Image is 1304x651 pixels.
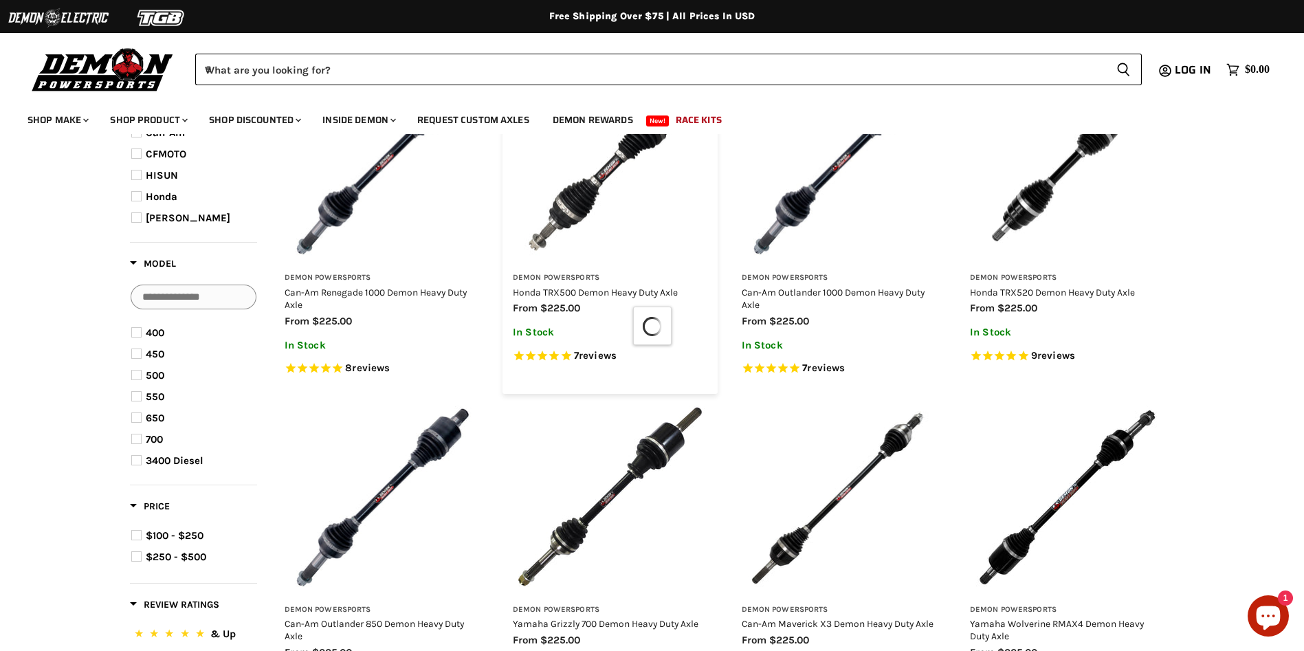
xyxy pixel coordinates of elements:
[17,100,1266,134] ul: Main menu
[199,106,309,134] a: Shop Discounted
[513,273,707,283] h3: Demon Powersports
[1037,349,1075,362] span: reviews
[742,315,766,327] span: from
[146,348,164,360] span: 450
[285,287,467,310] a: Can-Am Renegade 1000 Demon Heavy Duty Axle
[513,69,707,263] img: Honda TRX500 Demon Heavy Duty Axle
[970,605,1164,615] h3: Demon Powersports
[146,212,230,224] span: [PERSON_NAME]
[195,54,1142,85] form: Product
[352,362,390,374] span: reviews
[970,349,1164,364] span: Rated 4.8 out of 5 stars 9 reviews
[970,400,1164,595] img: Yamaha Wolverine RMAX4 Demon Heavy Duty Axle
[146,190,177,203] span: Honda
[146,148,186,160] span: CFMOTO
[131,285,256,309] input: Search Options
[742,340,936,351] p: In Stock
[742,69,936,263] img: Can-Am Outlander 1000 Demon Heavy Duty Axle
[1245,63,1270,76] span: $0.00
[970,327,1164,338] p: In Stock
[742,273,936,283] h3: Demon Powersports
[210,628,236,640] span: & Up
[540,634,580,646] span: $225.00
[579,349,617,362] span: reviews
[285,69,479,263] img: Can-Am Renegade 1000 Demon Heavy Duty Axle
[146,412,164,424] span: 650
[27,45,178,93] img: Demon Powersports
[574,349,617,362] span: 7 reviews
[345,362,390,374] span: 8 reviews
[742,605,936,615] h3: Demon Powersports
[130,500,170,512] span: Price
[285,273,479,283] h3: Demon Powersports
[285,315,309,327] span: from
[513,618,698,629] a: Yamaha Grizzly 700 Demon Heavy Duty Axle
[513,634,538,646] span: from
[1219,60,1277,80] a: $0.00
[513,400,707,595] img: Yamaha Grizzly 700 Demon Heavy Duty Axle
[130,257,176,274] button: Filter by Model
[970,287,1135,298] a: Honda TRX520 Demon Heavy Duty Axle
[131,626,256,646] button: 5 Stars.
[769,634,809,646] span: $225.00
[1105,54,1142,85] button: Search
[646,115,670,126] span: New!
[130,258,176,269] span: Model
[970,69,1164,263] img: Honda TRX520 Demon Heavy Duty Axle
[742,362,936,376] span: Rated 5.0 out of 5 stars 7 reviews
[312,315,352,327] span: $225.00
[513,349,707,364] span: Rated 5.0 out of 5 stars 7 reviews
[513,605,707,615] h3: Demon Powersports
[100,106,196,134] a: Shop Product
[970,618,1144,641] a: Yamaha Wolverine RMAX4 Demon Heavy Duty Axle
[17,106,97,134] a: Shop Make
[970,273,1164,283] h3: Demon Powersports
[130,598,219,615] button: Filter by Review Ratings
[102,10,1202,23] div: Free Shipping Over $75 | All Prices In USD
[407,106,540,134] a: Request Custom Axles
[1031,349,1075,362] span: 9 reviews
[513,287,678,298] a: Honda TRX500 Demon Heavy Duty Axle
[742,618,933,629] a: Can-Am Maverick X3 Demon Heavy Duty Axle
[742,634,766,646] span: from
[1175,61,1211,78] span: Log in
[769,315,809,327] span: $225.00
[513,327,707,338] p: In Stock
[7,5,110,31] img: Demon Electric Logo 2
[970,302,995,314] span: from
[802,362,845,374] span: 7 reviews
[146,551,206,563] span: $250 - $500
[146,433,163,445] span: 700
[513,302,538,314] span: from
[997,302,1037,314] span: $225.00
[1244,595,1293,640] inbox-online-store-chat: Shopify online store chat
[1169,64,1219,76] a: Log in
[146,327,164,339] span: 400
[146,529,203,542] span: $100 - $250
[540,302,580,314] span: $225.00
[146,454,203,467] span: 3400 Diesel
[285,362,479,376] span: Rated 4.8 out of 5 stars 8 reviews
[285,605,479,615] h3: Demon Powersports
[285,400,479,595] img: Can-Am Outlander 850 Demon Heavy Duty Axle
[665,106,732,134] a: Race Kits
[807,362,845,374] span: reviews
[312,106,404,134] a: Inside Demon
[542,106,643,134] a: Demon Rewards
[285,340,479,351] p: In Stock
[146,369,164,382] span: 500
[130,599,219,610] span: Review Ratings
[130,500,170,517] button: Filter by Price
[742,287,925,310] a: Can-Am Outlander 1000 Demon Heavy Duty Axle
[195,54,1105,85] input: When autocomplete results are available use up and down arrows to review and enter to select
[742,400,936,595] img: Can-Am Maverick X3 Demon Heavy Duty Axle
[285,618,464,641] a: Can-Am Outlander 850 Demon Heavy Duty Axle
